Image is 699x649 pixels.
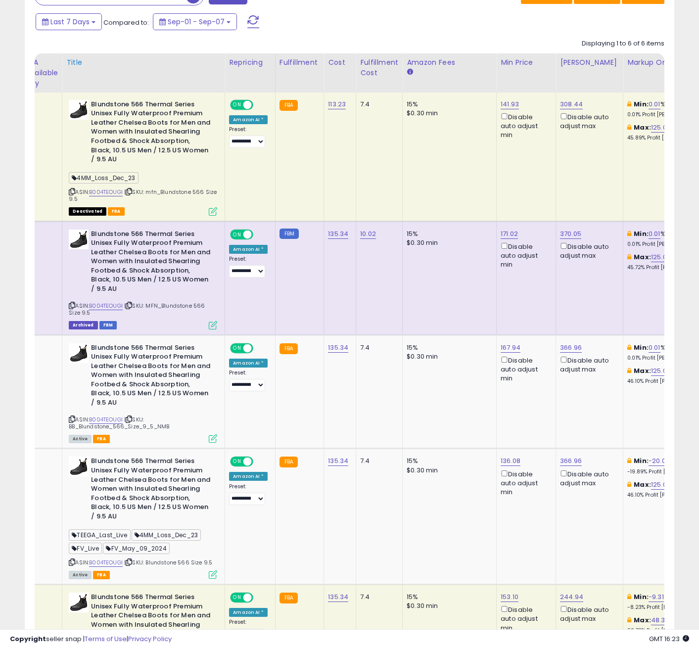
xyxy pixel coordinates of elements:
span: | SKU: MFN_Blundstone 566 Size 9.5 [69,302,205,317]
a: 135.34 [328,343,348,353]
span: OFF [252,230,268,238]
div: FBA Available Qty [26,57,58,89]
span: Sep-01 - Sep-07 [168,17,225,27]
div: 7.4 [360,343,395,352]
span: TEEGA_Last_Live [69,529,130,541]
a: 0.01 [649,99,660,109]
a: Terms of Use [85,634,127,644]
span: OFF [252,458,268,466]
a: B004TEOUGI [89,416,123,424]
a: -9.31 [649,592,664,602]
div: 15% [407,230,489,238]
div: Disable auto adjust max [560,241,615,260]
div: Min Price [501,57,552,68]
a: B004TEOUGI [89,302,123,310]
span: ON [231,230,243,238]
a: -20.00 [649,456,670,466]
b: Max: [634,123,651,132]
a: 244.94 [560,592,583,602]
b: Max: [634,252,651,262]
small: FBA [280,593,298,603]
span: 4MM_Loss_Dec_23 [69,172,138,184]
div: 0 [26,100,54,109]
div: Disable auto adjust max [560,468,615,488]
div: ASIN: [69,230,217,328]
span: Listings that have been deleted from Seller Central [69,321,97,329]
b: Blundstone 566 Thermal Series Unisex Fully Waterproof Premium Leather Chelsea Boots for Men and W... [91,343,211,410]
div: Fulfillment Cost [360,57,398,78]
div: $0.30 min [407,352,489,361]
div: Amazon AI * [229,245,268,254]
span: FBM [99,321,117,329]
span: ON [231,344,243,352]
b: Min: [634,456,649,465]
img: 31wTG+Q2M8L._SL40_.jpg [69,343,89,363]
span: All listings currently available for purchase on Amazon [69,435,92,443]
small: Amazon Fees. [407,68,413,77]
div: Disable auto adjust max [560,111,615,131]
div: 7.4 [360,593,395,602]
span: | SKU: Blundstone 566 Size 9.5 [124,558,212,566]
div: Amazon AI * [229,359,268,368]
img: 31wTG+Q2M8L._SL40_.jpg [69,230,89,249]
div: 7.4 [360,100,395,109]
div: 7.4 [360,457,395,465]
i: This overrides the store level min markup for this listing [627,594,631,600]
img: 31wTG+Q2M8L._SL40_.jpg [69,593,89,612]
b: Blundstone 566 Thermal Series Unisex Fully Waterproof Premium Leather Chelsea Boots for Men and W... [91,457,211,523]
a: 308.44 [560,99,583,109]
div: Fulfillment [280,57,320,68]
span: FBA [93,571,110,579]
strong: Copyright [10,634,46,644]
div: 0 [26,230,54,238]
div: 15% [407,457,489,465]
a: 135.34 [328,592,348,602]
div: 15% [407,593,489,602]
div: Disable auto adjust max [560,604,615,623]
span: | SKU: BB_Blundstone_566_Size_9_5_NMB [69,416,169,430]
div: Displaying 1 to 6 of 6 items [582,39,664,48]
div: 12 [26,457,54,465]
a: 125.00 [651,366,671,376]
div: ASIN: [69,343,217,442]
span: OFF [252,594,268,602]
a: 125.00 [651,480,671,490]
div: Cost [328,57,352,68]
a: 10.02 [360,229,376,239]
b: Max: [634,480,651,489]
span: FV_Live [69,543,102,554]
small: FBA [280,343,298,354]
a: 167.94 [501,343,520,353]
div: Amazon Fees [407,57,492,68]
b: Max: [634,366,651,375]
div: Amazon AI * [229,608,268,617]
div: [PERSON_NAME] [560,57,619,68]
b: Min: [634,592,649,602]
span: All listings that are unavailable for purchase on Amazon for any reason other than out-of-stock [69,207,106,216]
div: Preset: [229,256,268,278]
a: 153.10 [501,592,518,602]
i: This overrides the store level max markup for this listing [627,617,631,623]
div: Disable auto adjust max [560,355,615,374]
b: Min: [634,99,649,109]
a: B004TEOUGI [89,558,123,567]
a: Privacy Policy [128,634,172,644]
b: Min: [634,229,649,238]
span: OFF [252,344,268,352]
b: Blundstone 566 Thermal Series Unisex Fully Waterproof Premium Leather Chelsea Boots for Men and W... [91,230,211,296]
a: 136.08 [501,456,520,466]
a: 135.34 [328,229,348,239]
div: Title [66,57,221,68]
div: $0.30 min [407,109,489,118]
div: ASIN: [69,457,217,578]
div: Preset: [229,126,268,148]
button: Sep-01 - Sep-07 [153,13,237,30]
a: B004TEOUGI [89,188,123,196]
div: Preset: [229,619,268,641]
div: 0 [26,343,54,352]
a: 135.34 [328,456,348,466]
a: 125.00 [651,252,671,262]
img: 31wTG+Q2M8L._SL40_.jpg [69,100,89,120]
a: 366.96 [560,456,582,466]
span: ON [231,594,243,602]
